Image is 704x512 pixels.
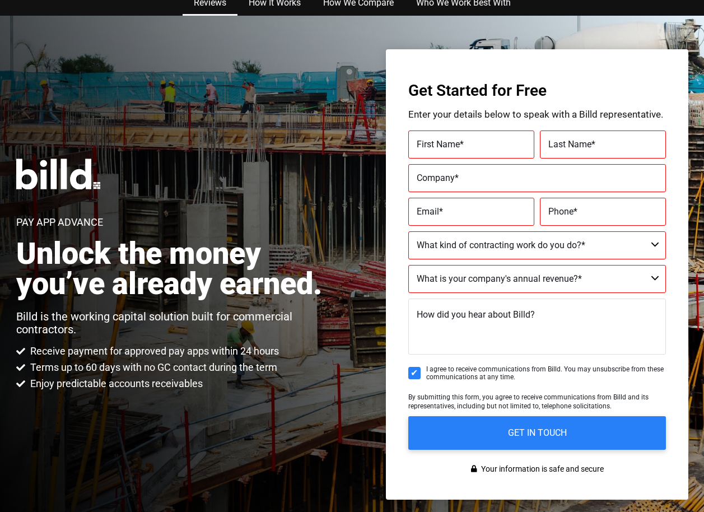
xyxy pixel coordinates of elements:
[417,309,535,320] span: How did you hear about Billd?
[417,173,455,183] span: Company
[408,83,666,99] h3: Get Started for Free
[408,416,666,450] input: GET IN TOUCH
[417,139,460,150] span: First Name
[16,239,334,299] h2: Unlock the money you’ve already earned.
[27,345,279,358] span: Receive payment for approved pay apps within 24 hours
[548,139,591,150] span: Last Name
[548,206,574,217] span: Phone
[16,310,334,336] p: Billd is the working capital solution built for commercial contractors.
[408,367,421,379] input: I agree to receive communications from Billd. You may unsubscribe from these communications at an...
[27,377,203,390] span: Enjoy predictable accounts receivables
[417,206,439,217] span: Email
[408,393,649,410] span: By submitting this form, you agree to receive communications from Billd and its representatives, ...
[478,461,604,477] span: Your information is safe and secure
[16,217,103,227] h1: Pay App Advance
[408,110,666,119] p: Enter your details below to speak with a Billd representative.
[426,365,666,381] span: I agree to receive communications from Billd. You may unsubscribe from these communications at an...
[27,361,277,374] span: Terms up to 60 days with no GC contact during the term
